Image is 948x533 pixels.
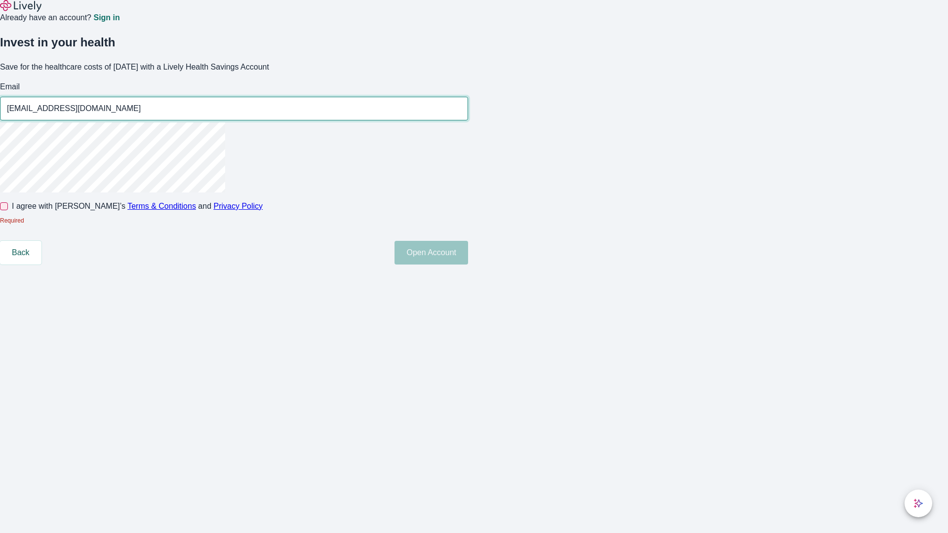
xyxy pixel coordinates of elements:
[12,200,263,212] span: I agree with [PERSON_NAME]’s and
[93,14,119,22] a: Sign in
[127,202,196,210] a: Terms & Conditions
[913,498,923,508] svg: Lively AI Assistant
[214,202,263,210] a: Privacy Policy
[905,490,932,517] button: chat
